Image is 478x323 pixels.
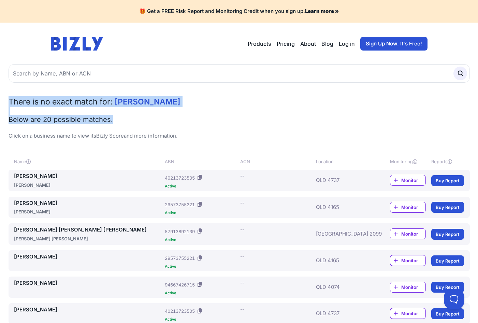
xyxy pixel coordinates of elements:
div: 29573755221 [165,255,195,262]
span: Monitor [401,177,425,184]
span: Monitor [401,257,425,264]
div: 40213723505 [165,174,195,181]
div: 40213723505 [165,308,195,314]
a: Pricing [277,40,295,48]
div: Reports [431,158,464,165]
a: Blog [321,40,333,48]
a: [PERSON_NAME] [14,172,162,180]
div: Active [165,291,237,295]
a: Sign Up Now. It's Free! [360,37,428,51]
a: Log in [339,40,355,48]
a: Buy Report [431,202,464,213]
a: [PERSON_NAME] [14,199,162,207]
div: 57913892139 [165,228,195,235]
div: QLD 4737 [316,306,370,322]
div: QLD 4165 [316,253,370,269]
div: QLD 4737 [316,172,370,188]
div: [PERSON_NAME] [14,182,162,188]
a: Monitor [390,255,426,266]
span: There is no exact match for: [9,97,113,107]
span: Monitor [401,230,425,237]
a: Buy Report [431,175,464,186]
div: 29573755221 [165,201,195,208]
div: ABN [165,158,237,165]
span: Below are 20 possible matches. [9,115,113,124]
span: Monitor [401,310,425,317]
a: Monitor [390,282,426,293]
div: -- [240,279,244,286]
p: Click on a business name to view its and more information. [9,132,470,140]
div: Name [14,158,162,165]
a: [PERSON_NAME] [14,279,162,287]
div: QLD 4165 [316,199,370,215]
a: Bizly Score [96,132,124,139]
span: [PERSON_NAME] [115,97,180,107]
span: Monitor [401,284,425,291]
div: Monitoring [390,158,426,165]
a: Monitor [390,308,426,319]
h4: 🎁 Get a FREE Risk Report and Monitoring Credit when you sign up. [8,8,470,15]
div: -- [240,226,244,233]
div: Active [165,184,237,188]
a: Learn more » [305,8,339,14]
div: [GEOGRAPHIC_DATA] 2099 [316,226,370,242]
input: Search by Name, ABN or ACN [9,64,470,83]
div: -- [240,306,244,313]
a: [PERSON_NAME] [14,306,162,314]
a: [PERSON_NAME] [14,253,162,261]
a: [PERSON_NAME] [PERSON_NAME] [PERSON_NAME] [14,226,162,234]
div: Active [165,238,237,242]
div: Active [165,318,237,321]
div: ACN [240,158,313,165]
a: Monitor [390,202,426,213]
div: Active [165,265,237,268]
a: Buy Report [431,308,464,319]
a: About [300,40,316,48]
div: 94667426715 [165,281,195,288]
iframe: Toggle Customer Support [444,289,464,309]
div: [PERSON_NAME] [14,208,162,215]
div: -- [240,199,244,206]
a: Buy Report [431,255,464,266]
div: -- [240,253,244,260]
div: -- [240,172,244,179]
span: Monitor [401,204,425,211]
div: Location [316,158,370,165]
div: QLD 4074 [316,279,370,295]
a: Buy Report [431,229,464,240]
button: Products [248,40,271,48]
a: Monitor [390,175,426,186]
a: Buy Report [431,282,464,293]
div: Active [165,211,237,215]
div: [PERSON_NAME] [PERSON_NAME] [14,235,162,242]
a: Monitor [390,228,426,239]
